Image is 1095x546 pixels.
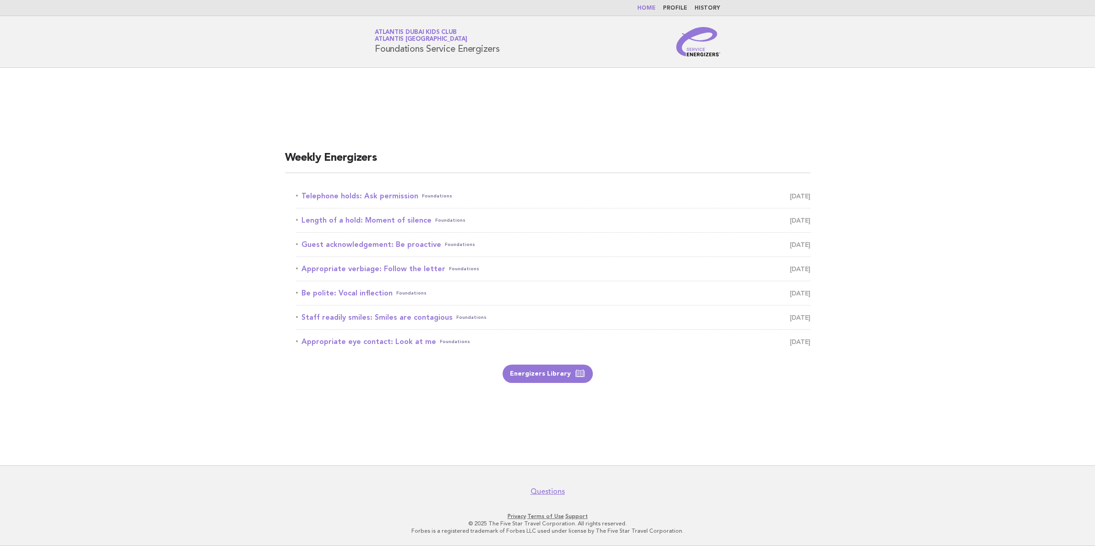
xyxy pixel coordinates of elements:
[296,214,810,227] a: Length of a hold: Moment of silenceFoundations [DATE]
[267,520,828,527] p: © 2025 The Five Star Travel Corporation. All rights reserved.
[296,335,810,348] a: Appropriate eye contact: Look at meFoundations [DATE]
[296,262,810,275] a: Appropriate verbiage: Follow the letterFoundations [DATE]
[695,5,720,11] a: History
[790,311,810,324] span: [DATE]
[790,262,810,275] span: [DATE]
[422,190,452,202] span: Foundations
[503,365,593,383] a: Energizers Library
[790,238,810,251] span: [DATE]
[296,311,810,324] a: Staff readily smiles: Smiles are contagiousFoundations [DATE]
[440,335,470,348] span: Foundations
[285,151,810,173] h2: Weekly Energizers
[296,287,810,300] a: Be polite: Vocal inflectionFoundations [DATE]
[565,513,588,519] a: Support
[296,190,810,202] a: Telephone holds: Ask permissionFoundations [DATE]
[531,487,565,496] a: Questions
[296,238,810,251] a: Guest acknowledgement: Be proactiveFoundations [DATE]
[267,513,828,520] p: · ·
[267,527,828,535] p: Forbes is a registered trademark of Forbes LLC used under license by The Five Star Travel Corpora...
[663,5,687,11] a: Profile
[790,190,810,202] span: [DATE]
[375,30,500,54] h1: Foundations Service Energizers
[396,287,427,300] span: Foundations
[456,311,487,324] span: Foundations
[676,27,720,56] img: Service Energizers
[508,513,526,519] a: Privacy
[527,513,564,519] a: Terms of Use
[790,214,810,227] span: [DATE]
[790,287,810,300] span: [DATE]
[449,262,479,275] span: Foundations
[445,238,475,251] span: Foundations
[375,37,467,43] span: Atlantis [GEOGRAPHIC_DATA]
[637,5,656,11] a: Home
[435,214,465,227] span: Foundations
[790,335,810,348] span: [DATE]
[375,29,467,42] a: Atlantis Dubai Kids ClubAtlantis [GEOGRAPHIC_DATA]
